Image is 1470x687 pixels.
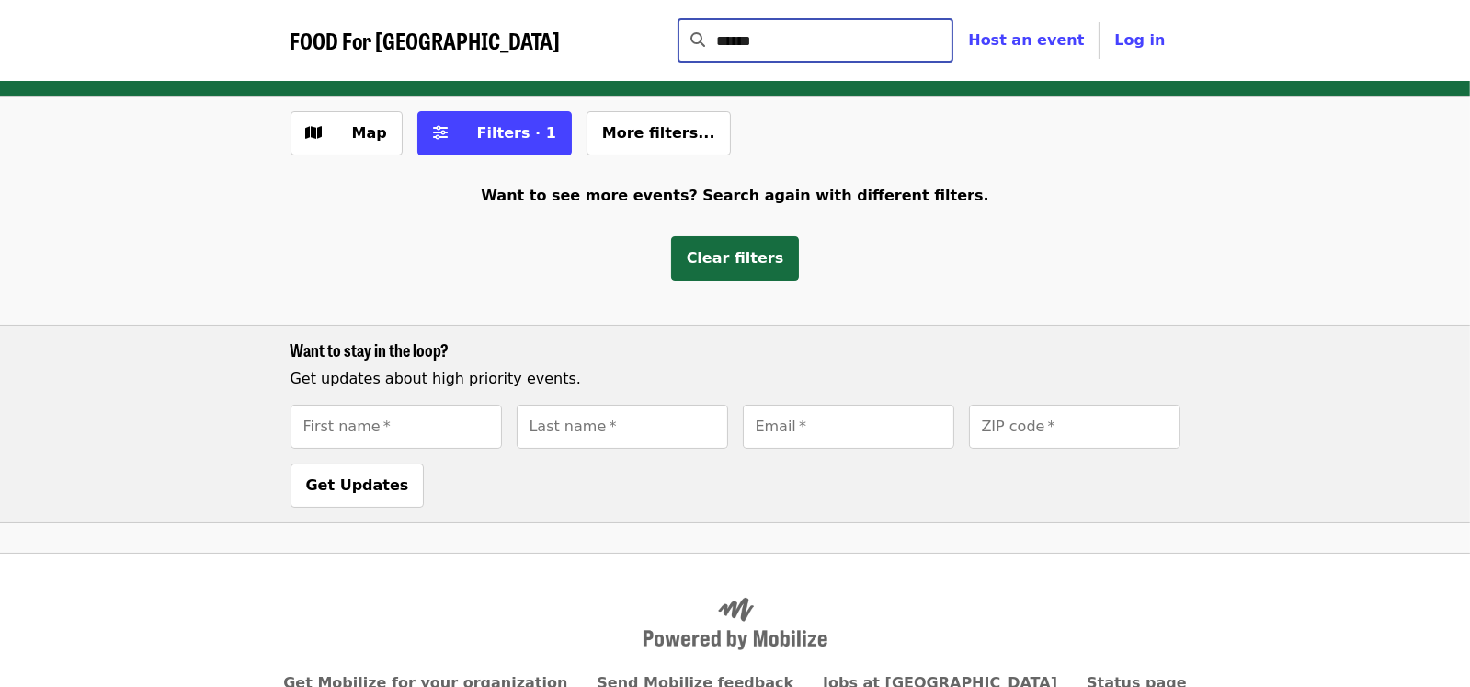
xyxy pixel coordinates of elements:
[291,370,581,387] span: Get updates about high priority events.
[968,31,1084,49] a: Host an event
[306,476,409,494] span: Get Updates
[291,24,561,56] span: FOOD For [GEOGRAPHIC_DATA]
[1114,31,1165,49] span: Log in
[291,464,425,508] button: Get Updates
[481,187,988,204] span: Want to see more events? Search again with different filters.
[587,111,731,155] button: More filters...
[291,111,403,155] button: Show map view
[644,598,827,651] img: Powered by Mobilize
[291,28,561,54] a: FOOD For [GEOGRAPHIC_DATA]
[352,124,387,142] span: Map
[477,124,556,142] span: Filters · 1
[969,405,1180,449] input: [object Object]
[291,405,502,449] input: [object Object]
[671,236,800,281] button: Clear filters
[687,249,784,267] span: Clear filters
[602,124,715,142] span: More filters...
[306,124,323,142] i: map icon
[291,338,450,361] span: Want to stay in the loop?
[417,111,572,155] button: Filters (1 selected)
[433,124,448,142] i: sliders-h icon
[1100,22,1179,59] button: Log in
[517,405,728,449] input: [object Object]
[716,18,953,63] input: Search
[690,31,705,49] i: search icon
[743,405,954,449] input: [object Object]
